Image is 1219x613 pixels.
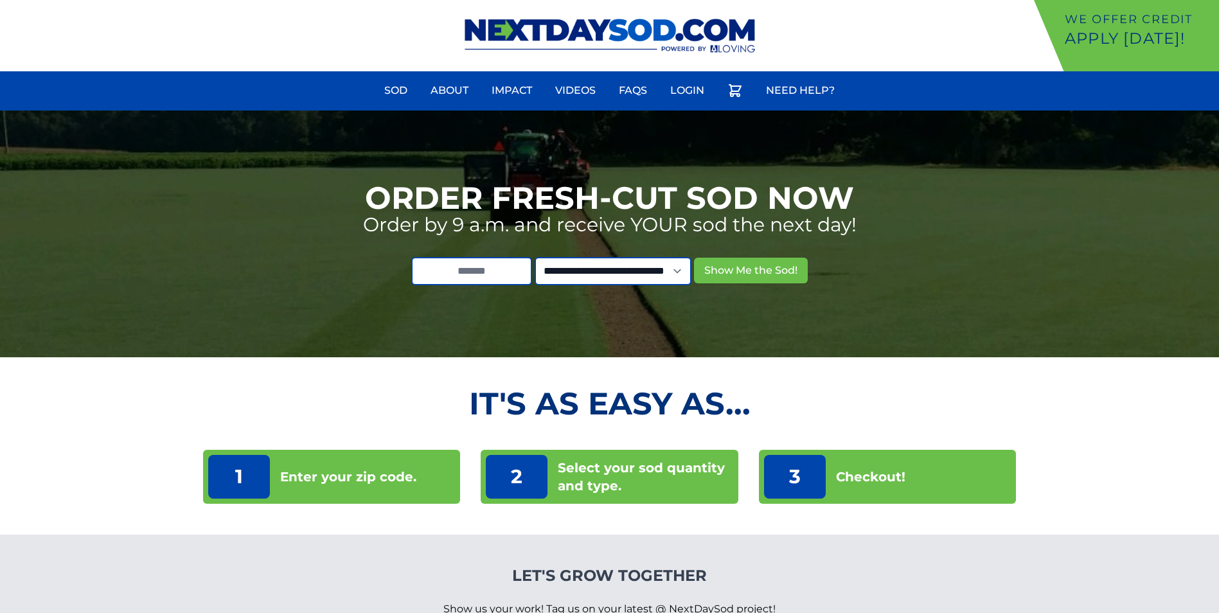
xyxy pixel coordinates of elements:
[423,75,476,106] a: About
[558,459,733,495] p: Select your sod quantity and type.
[365,182,854,213] h1: Order Fresh-Cut Sod Now
[611,75,655,106] a: FAQs
[443,565,776,586] h4: Let's Grow Together
[486,455,547,499] p: 2
[764,455,826,499] p: 3
[203,388,1016,419] h2: It's as Easy As...
[836,468,905,486] p: Checkout!
[377,75,415,106] a: Sod
[1065,10,1214,28] p: We offer Credit
[758,75,842,106] a: Need Help?
[208,455,270,499] p: 1
[280,468,416,486] p: Enter your zip code.
[1065,28,1214,49] p: Apply [DATE]!
[663,75,712,106] a: Login
[363,213,857,236] p: Order by 9 a.m. and receive YOUR sod the next day!
[694,258,808,283] button: Show Me the Sod!
[547,75,603,106] a: Videos
[484,75,540,106] a: Impact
